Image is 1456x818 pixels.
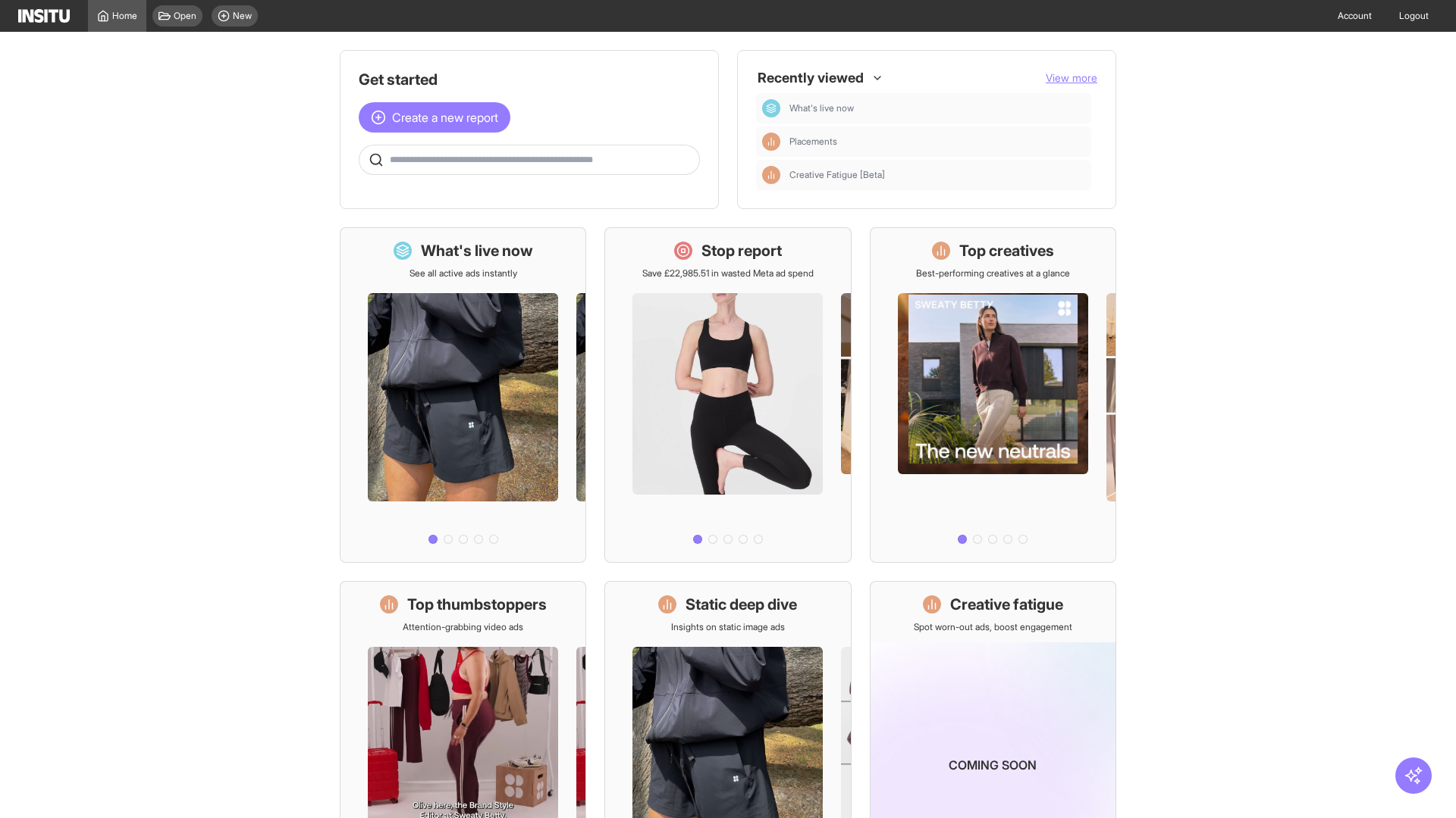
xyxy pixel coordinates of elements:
[789,169,885,181] span: Creative Fatigue [Beta]
[407,594,547,615] h1: Top thumbstoppers
[174,10,196,22] span: Open
[762,133,780,151] div: Insights
[340,227,586,563] a: What's live nowSee all active ads instantly
[409,267,517,279] p: See all active ads instantly
[359,102,510,133] button: Create a new report
[762,99,780,117] div: Dashboard
[686,594,797,615] h1: Static deep dive
[789,136,1085,148] span: Placements
[762,166,780,184] div: Insights
[789,102,854,114] span: What's live now
[789,102,1085,114] span: What's live now
[1046,71,1097,84] span: View more
[789,136,837,148] span: Placements
[392,108,498,126] span: Create a new report
[642,267,814,279] p: Save £22,985.51 in wasted Meta ad spend
[671,621,785,633] p: Insights on static image ads
[1046,70,1097,86] button: View more
[604,227,851,563] a: Stop reportSave £22,985.51 in wasted Meta ad spend
[789,169,1085,181] span: Creative Fatigue [Beta]
[233,10,252,22] span: New
[959,240,1054,261] h1: Top creatives
[359,69,700,90] h1: Get started
[403,621,523,633] p: Attention-grabbing video ads
[916,267,1070,279] p: Best-performing creatives at a glance
[701,240,782,261] h1: Stop report
[870,227,1116,563] a: Top creativesBest-performing creatives at a glance
[421,240,533,261] h1: What's live now
[18,9,70,23] img: Logo
[112,10,137,22] span: Home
